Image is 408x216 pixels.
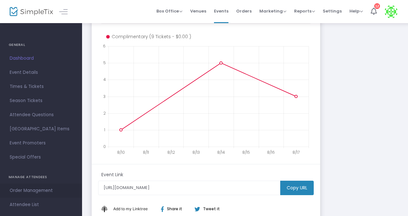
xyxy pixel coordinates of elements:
[10,97,72,105] span: Season Tickets
[267,150,275,155] text: 8/16
[294,8,315,14] span: Reports
[143,150,149,155] text: 8/11
[292,150,300,155] text: 8/17
[101,206,112,212] img: linktree
[10,153,72,161] span: Special Offers
[156,8,182,14] span: Box Office
[103,110,106,116] text: 2
[101,171,123,178] m-panel-subtitle: Event Link
[103,43,106,49] text: 6
[10,201,72,209] span: Attendee List
[374,3,380,8] div: 12
[9,39,73,51] h4: GENERAL
[10,68,72,77] span: Event Details
[10,111,72,119] span: Attendee Questions
[349,8,363,14] span: Help
[104,127,105,132] text: 1
[217,150,225,155] text: 8/14
[10,54,72,63] span: Dashboard
[10,125,72,133] span: [GEOGRAPHIC_DATA] Items
[190,3,206,19] span: Venues
[113,206,148,211] span: Add to my Linktree
[10,82,72,91] span: Times & Tickets
[10,186,72,195] span: Order Management
[214,3,228,19] span: Events
[236,3,252,19] span: Orders
[117,150,125,155] text: 8/10
[10,139,72,147] span: Event Promoters
[103,144,106,149] text: 0
[154,206,194,212] div: Share it
[167,150,175,155] text: 8/12
[323,3,342,19] span: Settings
[103,60,106,65] text: 5
[103,77,106,82] text: 4
[188,206,223,212] div: Tweet it
[192,150,200,155] text: 8/13
[9,171,73,184] h4: MANAGE ATTENDEES
[103,93,106,99] text: 3
[280,181,314,195] m-button: Copy URL
[242,150,250,155] text: 8/15
[259,8,286,14] span: Marketing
